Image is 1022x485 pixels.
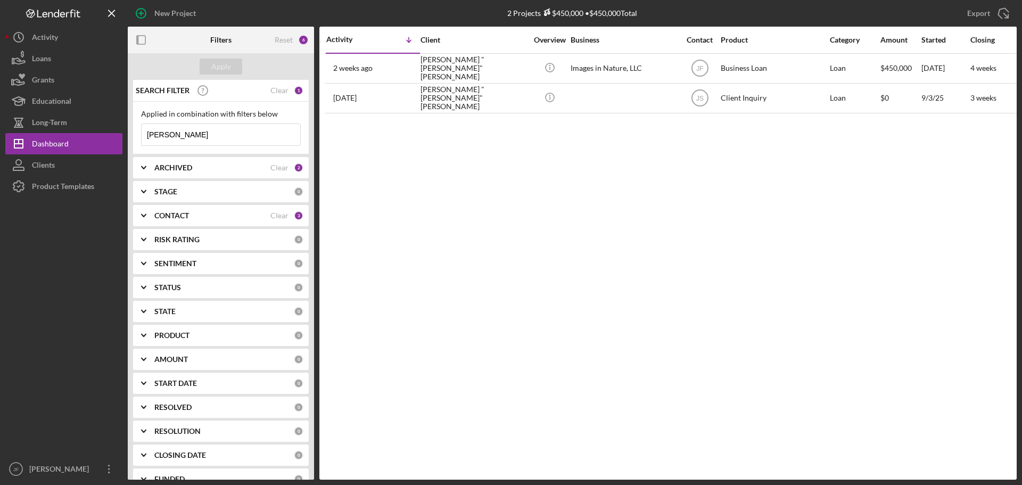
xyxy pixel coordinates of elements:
b: RISK RATING [154,235,200,244]
div: $0 [880,84,920,112]
div: Apply [211,59,231,75]
div: 0 [294,283,303,292]
div: 2 [294,163,303,172]
div: 3 [294,211,303,220]
b: RESOLUTION [154,427,201,435]
iframe: Intercom live chat [986,438,1011,464]
div: Category [830,36,879,44]
text: JF [13,466,19,472]
div: 0 [294,187,303,196]
div: 9/3/25 [921,84,969,112]
button: JF[PERSON_NAME] [5,458,122,480]
b: FUNDED [154,475,185,483]
button: Loans [5,48,122,69]
div: [PERSON_NAME] [27,458,96,482]
div: Business Loan [721,54,827,83]
b: SEARCH FILTER [136,86,189,95]
button: Activity [5,27,122,48]
span: $450,000 [880,63,912,72]
b: CONTACT [154,211,189,220]
button: Export [957,3,1017,24]
div: 6 [298,35,309,45]
b: STAGE [154,187,177,196]
div: Clients [32,154,55,178]
div: Loan [830,84,879,112]
time: 3 weeks [970,93,996,102]
b: Filters [210,36,232,44]
div: 0 [294,474,303,484]
div: Loan [830,54,879,83]
b: START DATE [154,379,197,388]
div: [PERSON_NAME] "[PERSON_NAME]" [PERSON_NAME] [421,84,527,112]
div: 0 [294,259,303,268]
div: Overview [530,36,570,44]
div: 1 [294,86,303,95]
time: 2025-09-09 14:40 [333,64,373,72]
b: STATUS [154,283,181,292]
div: Loans [32,48,51,72]
button: Product Templates [5,176,122,197]
div: 0 [294,379,303,388]
div: 0 [294,307,303,316]
div: Activity [32,27,58,51]
div: 0 [294,402,303,412]
div: New Project [154,3,196,24]
div: Product Templates [32,176,94,200]
div: Amount [880,36,920,44]
div: Grants [32,69,54,93]
div: $450,000 [541,9,583,18]
div: Activity [326,35,373,44]
b: STATE [154,307,176,316]
b: CLOSING DATE [154,451,206,459]
div: Started [921,36,969,44]
div: Export [967,3,990,24]
b: ARCHIVED [154,163,192,172]
div: [PERSON_NAME] "[PERSON_NAME]" [PERSON_NAME] [421,54,527,83]
div: Business [571,36,677,44]
div: Educational [32,91,71,114]
div: Clear [270,163,289,172]
div: [DATE] [921,54,969,83]
button: Clients [5,154,122,176]
b: SENTIMENT [154,259,196,268]
div: Dashboard [32,133,69,157]
button: Long-Term [5,112,122,133]
div: Clear [270,86,289,95]
div: Long-Term [32,112,67,136]
div: Client [421,36,527,44]
div: Clear [270,211,289,220]
button: Grants [5,69,122,91]
div: 0 [294,450,303,460]
div: 2 Projects • $450,000 Total [507,9,637,18]
button: New Project [128,3,207,24]
div: 0 [294,235,303,244]
div: Reset [275,36,293,44]
button: Dashboard [5,133,122,154]
time: 4 weeks [970,63,996,72]
div: Applied in combination with filters below [141,110,301,118]
div: Client Inquiry [721,84,827,112]
div: Product [721,36,827,44]
b: RESOLVED [154,403,192,412]
div: 0 [294,331,303,340]
div: 0 [294,426,303,436]
text: JF [696,65,703,72]
div: Contact [680,36,720,44]
time: 2025-09-03 19:23 [333,94,357,102]
div: Images in Nature, LLC [571,54,677,83]
b: PRODUCT [154,331,189,340]
button: Educational [5,91,122,112]
text: JS [696,95,703,102]
b: AMOUNT [154,355,188,364]
div: 0 [294,355,303,364]
button: Apply [200,59,242,75]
